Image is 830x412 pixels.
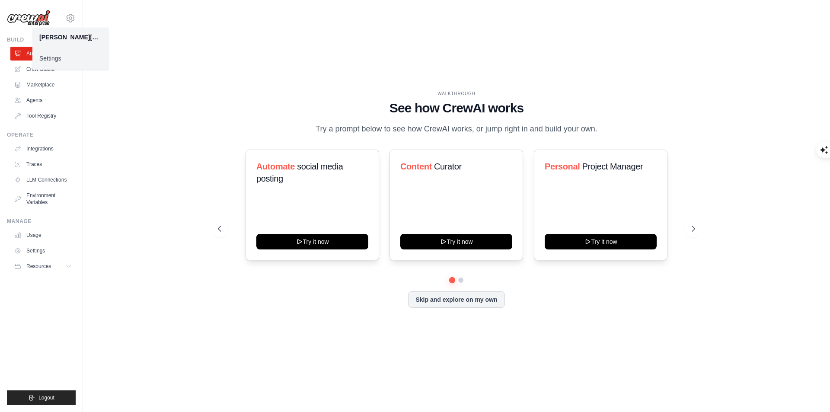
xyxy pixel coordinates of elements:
[10,78,76,92] a: Marketplace
[434,162,462,171] span: Curator
[10,93,76,107] a: Agents
[10,62,76,76] a: Crew Studio
[408,291,504,308] button: Skip and explore on my own
[256,162,343,183] span: social media posting
[311,123,602,135] p: Try a prompt below to see how CrewAI works, or jump right in and build your own.
[545,162,580,171] span: Personal
[38,394,54,401] span: Logout
[218,90,695,97] div: WALKTHROUGH
[39,33,102,42] div: [PERSON_NAME][EMAIL_ADDRESS][PERSON_NAME][DOMAIN_NAME]
[218,100,695,116] h1: See how CrewAI works
[10,188,76,209] a: Environment Variables
[10,142,76,156] a: Integrations
[10,173,76,187] a: LLM Connections
[10,228,76,242] a: Usage
[7,36,76,43] div: Build
[7,131,76,138] div: Operate
[256,162,295,171] span: Automate
[10,157,76,171] a: Traces
[32,51,109,66] a: Settings
[582,162,643,171] span: Project Manager
[256,234,368,249] button: Try it now
[26,263,51,270] span: Resources
[7,390,76,405] button: Logout
[7,10,50,26] img: Logo
[400,234,512,249] button: Try it now
[7,218,76,225] div: Manage
[10,109,76,123] a: Tool Registry
[10,259,76,273] button: Resources
[545,234,657,249] button: Try it now
[10,47,76,61] a: Automations
[10,244,76,258] a: Settings
[787,370,830,412] iframe: Chat Widget
[400,162,432,171] span: Content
